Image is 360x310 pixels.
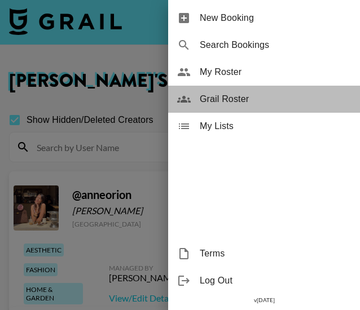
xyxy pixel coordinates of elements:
[168,240,360,267] div: Terms
[168,32,360,59] div: Search Bookings
[168,59,360,86] div: My Roster
[168,86,360,113] div: Grail Roster
[200,247,351,260] span: Terms
[168,5,360,32] div: New Booking
[200,38,351,52] span: Search Bookings
[200,65,351,79] span: My Roster
[168,267,360,294] div: Log Out
[200,92,351,106] span: Grail Roster
[168,294,360,306] div: v [DATE]
[200,119,351,133] span: My Lists
[200,274,351,287] span: Log Out
[200,11,351,25] span: New Booking
[168,113,360,140] div: My Lists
